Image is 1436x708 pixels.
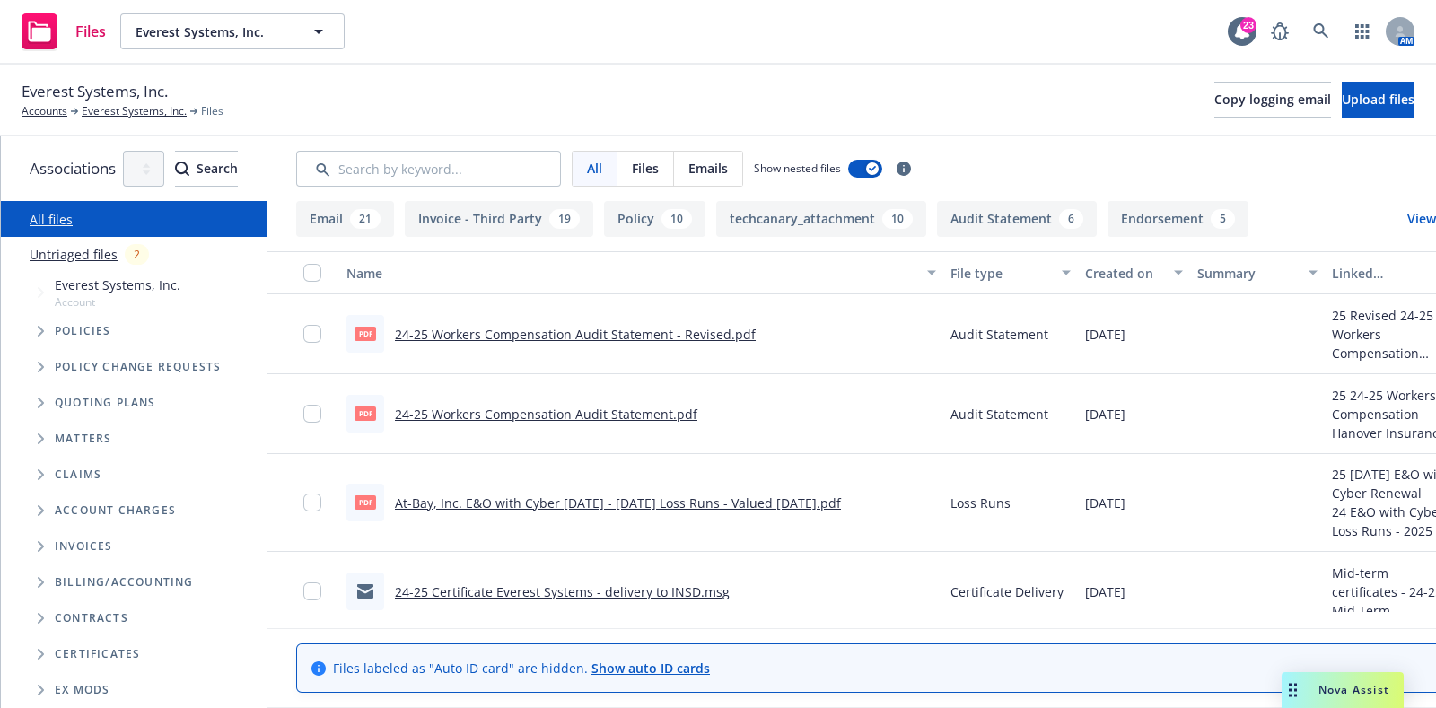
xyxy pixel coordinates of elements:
button: File type [943,251,1078,294]
span: Policy change requests [55,362,221,372]
button: Name [339,251,943,294]
button: Invoice - Third Party [405,201,593,237]
span: [DATE] [1085,582,1125,601]
button: Email [296,201,394,237]
a: Search [1303,13,1339,49]
a: Files [14,6,113,57]
button: Policy [604,201,705,237]
span: Audit Statement [950,325,1048,344]
div: 10 [882,209,913,229]
span: Nova Assist [1318,682,1389,697]
button: Upload files [1342,82,1414,118]
a: Everest Systems, Inc. [82,103,187,119]
div: Drag to move [1282,672,1304,708]
span: Emails [688,159,728,178]
span: Account [55,294,180,310]
a: 24-25 Workers Compensation Audit Statement.pdf [395,406,697,423]
span: pdf [355,495,376,509]
span: Policies [55,326,111,337]
span: Everest Systems, Inc. [22,80,168,103]
span: Contracts [55,613,128,624]
button: Endorsement [1108,201,1248,237]
span: Everest Systems, Inc. [55,275,180,294]
span: Quoting plans [55,398,156,408]
div: 21 [350,209,381,229]
span: Billing/Accounting [55,577,194,588]
button: Audit Statement [937,201,1097,237]
button: Copy logging email [1214,82,1331,118]
a: All files [30,211,73,228]
a: 24-25 Workers Compensation Audit Statement - Revised.pdf [395,326,756,343]
a: At-Bay, Inc. E&O with Cyber [DATE] - [DATE] Loss Runs - Valued [DATE].pdf [395,494,841,511]
div: 2 [125,244,149,265]
svg: Search [175,162,189,176]
button: Everest Systems, Inc. [120,13,345,49]
span: All [587,159,602,178]
span: Account charges [55,505,176,516]
div: Search [175,152,238,186]
span: Files [75,24,106,39]
div: 6 [1059,209,1083,229]
input: Toggle Row Selected [303,325,321,343]
span: Files labeled as "Auto ID card" are hidden. [333,659,710,677]
div: 5 [1211,209,1235,229]
span: [DATE] [1085,405,1125,424]
button: Created on [1078,251,1190,294]
div: Tree Example [1,272,267,564]
div: 23 [1240,17,1256,33]
button: techcanary_attachment [716,201,926,237]
div: Name [346,264,916,283]
button: Summary [1190,251,1325,294]
span: Files [201,103,223,119]
a: Accounts [22,103,67,119]
input: Toggle Row Selected [303,494,321,511]
a: Switch app [1344,13,1380,49]
span: Copy logging email [1214,91,1331,108]
input: Search by keyword... [296,151,561,187]
input: Toggle Row Selected [303,405,321,423]
span: Files [632,159,659,178]
button: Nova Assist [1282,672,1404,708]
span: Invoices [55,541,113,552]
span: Associations [30,157,116,180]
div: 10 [661,209,692,229]
span: Show nested files [754,161,841,176]
span: pdf [355,327,376,340]
a: Untriaged files [30,245,118,264]
a: 24-25 Certificate Everest Systems - delivery to INSD.msg [395,583,730,600]
a: Report a Bug [1262,13,1298,49]
span: pdf [355,406,376,420]
div: 19 [549,209,580,229]
button: SearchSearch [175,151,238,187]
span: Certificate Delivery [950,582,1064,601]
span: [DATE] [1085,325,1125,344]
span: [DATE] [1085,494,1125,512]
span: Ex Mods [55,685,109,695]
div: Summary [1197,264,1298,283]
span: Upload files [1342,91,1414,108]
div: File type [950,264,1051,283]
span: Claims [55,469,101,480]
span: Everest Systems, Inc. [136,22,291,41]
input: Select all [303,264,321,282]
a: Show auto ID cards [591,660,710,677]
span: Loss Runs [950,494,1011,512]
input: Toggle Row Selected [303,582,321,600]
div: Created on [1085,264,1163,283]
span: Matters [55,433,111,444]
span: Certificates [55,649,140,660]
span: Audit Statement [950,405,1048,424]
